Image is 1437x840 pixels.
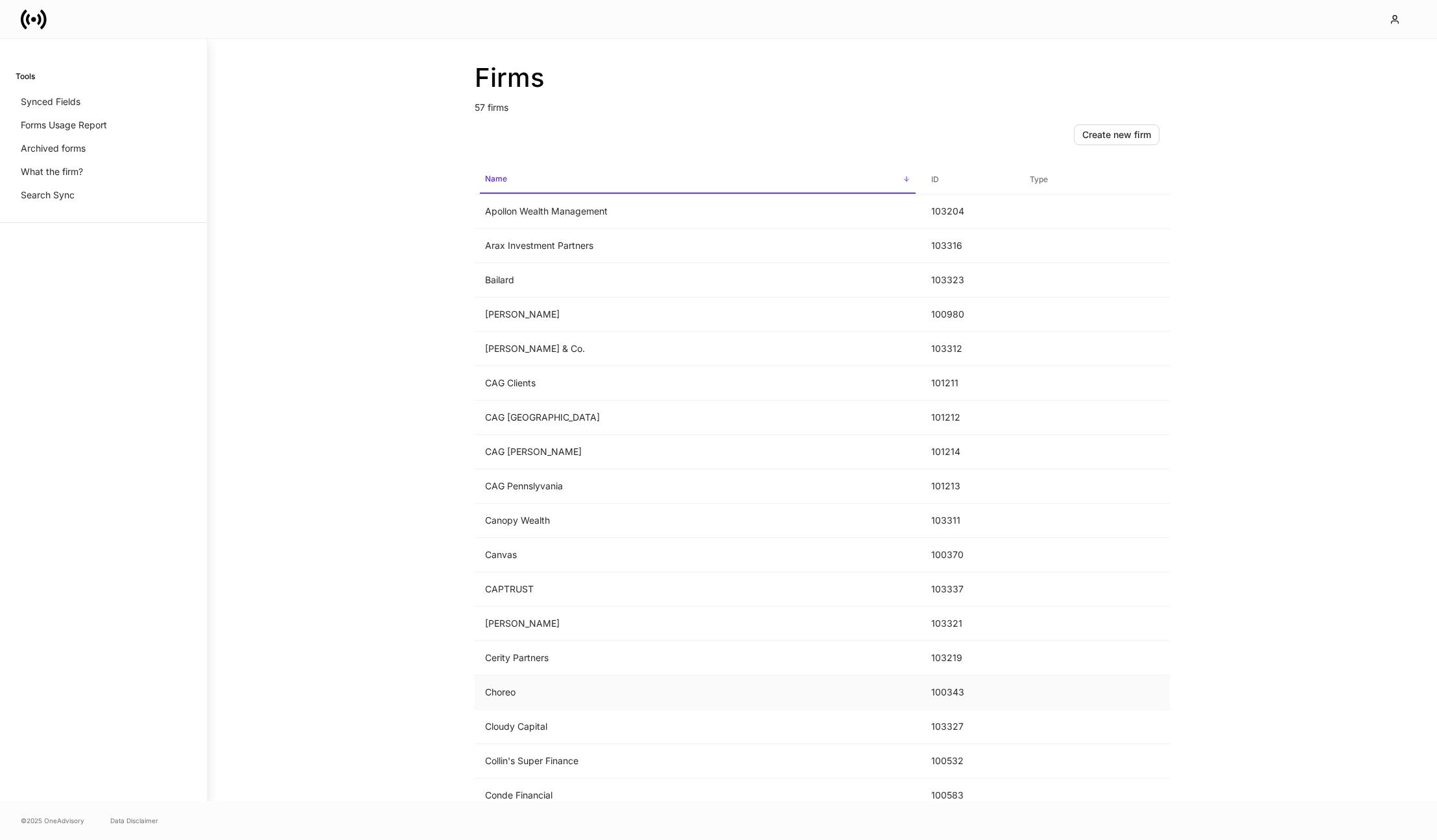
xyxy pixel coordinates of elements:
td: 100370 [921,538,1019,572]
td: 103327 [921,710,1019,744]
td: 101214 [921,435,1019,469]
h2: Firms [475,62,1170,93]
td: 103204 [921,194,1019,229]
td: 100343 [921,675,1019,710]
h6: Name [485,172,507,185]
td: Apollon Wealth Management [475,194,921,229]
td: Bailard [475,263,921,297]
td: 100532 [921,744,1019,778]
span: © 2025 OneAdvisory [21,815,84,826]
h6: Tools [16,70,35,82]
p: Archived forms [21,142,86,155]
td: 103312 [921,332,1019,366]
a: What the firm? [16,160,191,183]
td: Cerity Partners [475,641,921,675]
td: 101211 [921,366,1019,401]
td: Cloudy Capital [475,710,921,744]
td: 103323 [921,263,1019,297]
td: 103316 [921,229,1019,263]
p: Forms Usage Report [21,119,107,132]
td: Arax Investment Partners [475,229,921,263]
td: Collin's Super Finance [475,744,921,778]
td: 103219 [921,641,1019,675]
div: Create new firm [1082,128,1151,141]
a: Forms Usage Report [16,113,191,137]
td: [PERSON_NAME] [475,297,921,332]
p: Search Sync [21,189,75,202]
td: CAG Clients [475,366,921,401]
span: Type [1025,167,1165,193]
td: Conde Financial [475,778,921,813]
td: CAG Pennslyvania [475,469,921,504]
p: 57 firms [475,93,1170,114]
h6: Type [1030,173,1048,185]
td: 100583 [921,778,1019,813]
td: Canopy Wealth [475,504,921,538]
td: 101213 [921,469,1019,504]
a: Synced Fields [16,90,191,113]
span: Name [480,166,916,194]
h6: ID [931,173,939,185]
td: Canvas [475,538,921,572]
td: 101212 [921,401,1019,435]
a: Data Disclaimer [110,815,158,826]
p: What the firm? [21,165,83,178]
p: Synced Fields [21,95,80,108]
td: [PERSON_NAME] & Co. [475,332,921,366]
td: Choreo [475,675,921,710]
a: Archived forms [16,137,191,160]
td: CAPTRUST [475,572,921,607]
td: CAG [GEOGRAPHIC_DATA] [475,401,921,435]
span: ID [926,167,1014,193]
button: Create new firm [1074,124,1159,145]
td: 100980 [921,297,1019,332]
td: 103311 [921,504,1019,538]
td: 103337 [921,572,1019,607]
td: 103321 [921,607,1019,641]
td: [PERSON_NAME] [475,607,921,641]
a: Search Sync [16,183,191,207]
td: CAG [PERSON_NAME] [475,435,921,469]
